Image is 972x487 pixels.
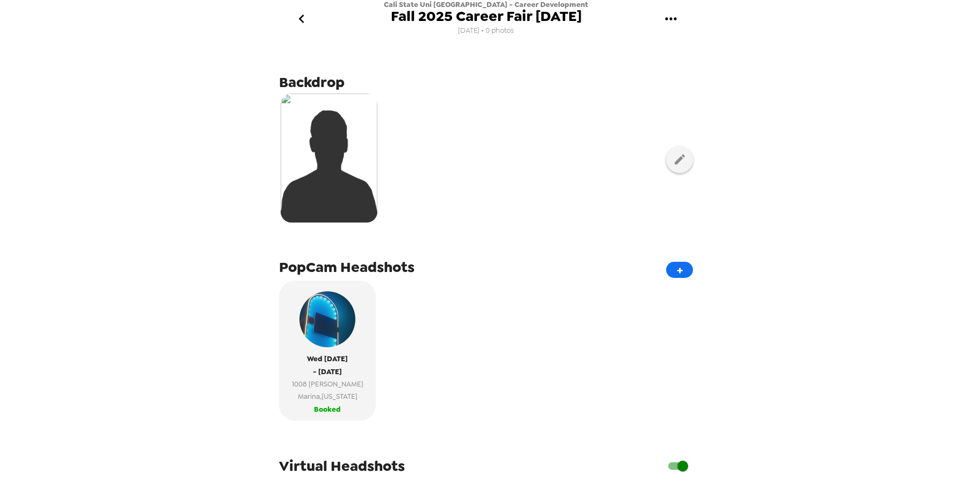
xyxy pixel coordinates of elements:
span: Booked [314,403,341,416]
span: Marina , [US_STATE] [292,390,363,403]
img: popcam example [299,291,355,347]
span: 1008 [PERSON_NAME] [292,378,363,390]
span: PopCam Headshots [279,257,414,277]
span: - [DATE] [313,366,342,378]
span: Fall 2025 Career Fair [DATE] [391,9,582,24]
span: [DATE] • 0 photos [458,24,514,38]
button: go back [284,2,319,37]
span: Virtual Headshots [279,456,405,476]
span: Wed [DATE] [307,353,348,365]
button: gallery menu [653,2,688,37]
button: + [666,262,693,278]
button: popcam exampleWed [DATE]- [DATE]1008 [PERSON_NAME]Marina,[US_STATE]Booked [279,281,376,421]
img: silhouette [281,94,377,223]
span: Backdrop [279,73,345,92]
